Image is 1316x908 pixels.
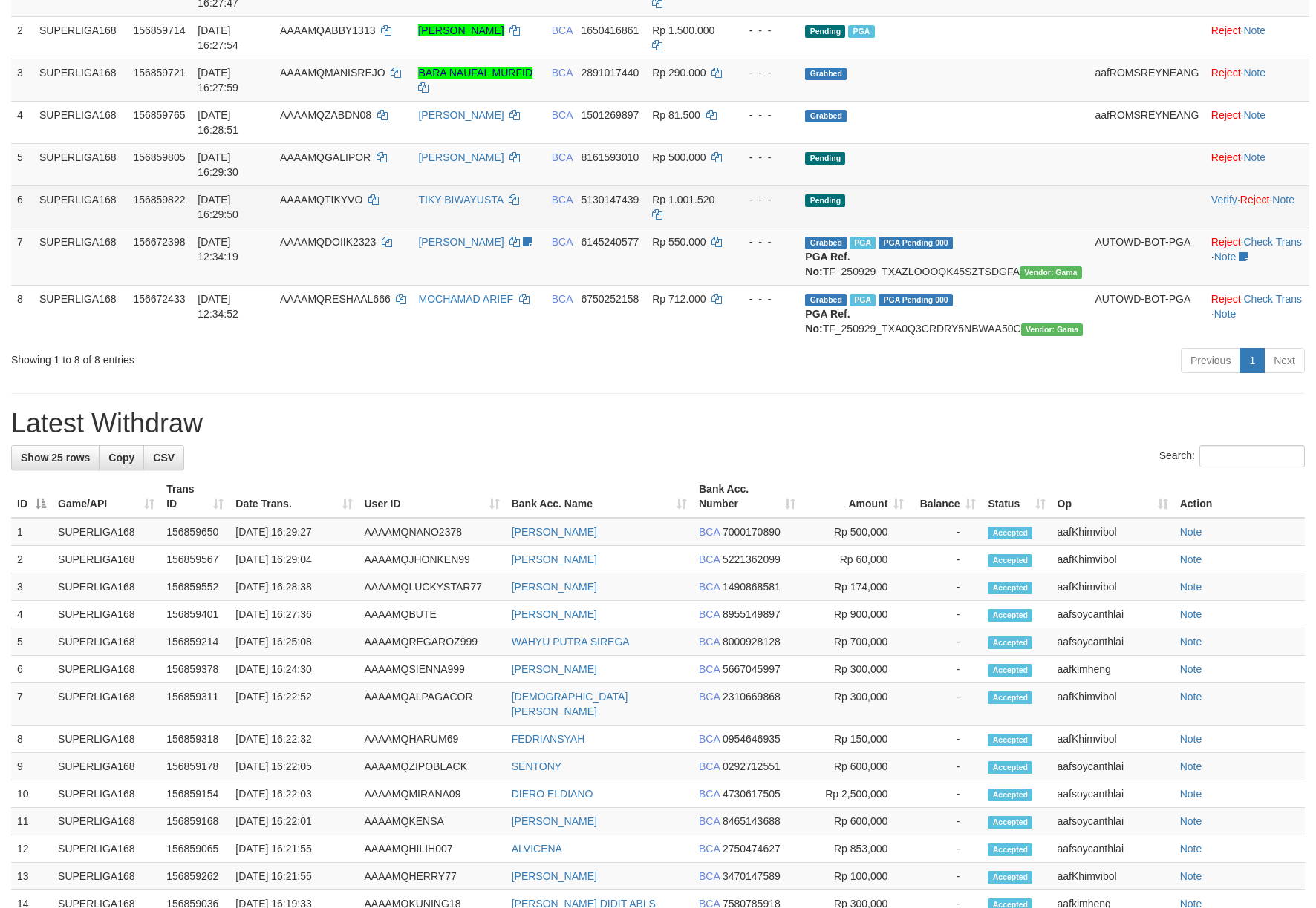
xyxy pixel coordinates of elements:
[988,609,1032,622] span: Accepted
[1052,628,1174,656] td: aafsoycanthlai
[512,553,597,565] a: [PERSON_NAME]
[11,59,33,101] td: 3
[21,452,90,464] span: Show 25 rows
[699,733,720,745] span: BCA
[805,68,847,80] span: Grabbed
[1052,835,1174,863] td: aafsoycanthlai
[160,683,229,726] td: 156859311
[160,476,229,518] th: Trans ID: activate to sort column ascending
[1205,16,1309,59] td: ·
[652,293,706,305] span: Rp 712.000
[1180,526,1202,538] a: Note
[1243,293,1302,305] a: Check Trans
[359,601,506,628] td: AAAAMQBUTE
[1205,185,1309,228] td: · ·
[359,726,506,753] td: AAAAMQHARUM69
[1243,109,1265,121] a: Note
[581,236,639,248] span: Copy 6145240577 to clipboard
[848,25,874,38] span: Marked by aafsoycanthlai
[512,608,597,620] a: [PERSON_NAME]
[229,628,358,656] td: [DATE] 16:25:08
[1180,870,1202,882] a: Note
[229,573,358,601] td: [DATE] 16:28:38
[133,151,185,163] span: 156859805
[512,870,597,882] a: [PERSON_NAME]
[1180,581,1202,593] a: Note
[1211,151,1241,163] a: Reject
[910,546,982,573] td: -
[133,109,185,121] span: 156859765
[229,753,358,780] td: [DATE] 16:22:05
[229,780,358,808] td: [DATE] 16:22:03
[879,294,953,306] span: PGA Pending
[801,808,910,835] td: Rp 600,000
[988,636,1032,649] span: Accepted
[11,683,52,726] td: 7
[11,780,52,808] td: 10
[1243,24,1265,36] a: Note
[805,308,850,335] b: PGA Ref. No:
[229,808,358,835] td: [DATE] 16:22:01
[198,24,238,51] span: [DATE] 16:27:54
[910,780,982,808] td: -
[160,808,229,835] td: 156859168
[359,476,506,518] th: User ID: activate to sort column ascending
[910,808,982,835] td: -
[1240,194,1270,205] a: Reject
[359,628,506,656] td: AAAAMQREGAROZ999
[418,67,532,79] a: BARA NAUFAL MURFID
[1180,691,1202,703] a: Note
[805,25,845,38] span: Pending
[160,573,229,601] td: 156859552
[805,110,847,122] span: Grabbed
[52,726,160,753] td: SUPERLIGA168
[11,726,52,753] td: 8
[160,780,229,808] td: 156859154
[723,526,781,538] span: Copy 7000170890 to clipboard
[982,476,1051,518] th: Status: activate to sort column ascending
[1052,780,1174,808] td: aafsoycanthlai
[11,656,52,683] td: 6
[737,292,794,306] div: - - -
[988,734,1032,746] span: Accepted
[581,109,639,121] span: Copy 1501269897 to clipboard
[801,683,910,726] td: Rp 300,000
[33,16,127,59] td: SUPERLIGA168
[160,518,229,546] td: 156859650
[723,663,781,675] span: Copy 5667045997 to clipboard
[280,109,371,121] span: AAAAMQZABDN08
[1243,151,1265,163] a: Note
[512,663,597,675] a: [PERSON_NAME]
[1052,656,1174,683] td: aafkimheng
[1089,59,1205,101] td: aafROMSREYNEANG
[52,476,160,518] th: Game/API: activate to sort column ascending
[133,293,185,305] span: 156672433
[581,151,639,163] span: Copy 8161593010 to clipboard
[652,24,714,36] span: Rp 1.500.000
[799,228,1089,285] td: TF_250929_TXAZLOOOQK45SZTSDGFA
[723,843,781,855] span: Copy 2750474627 to clipboard
[1211,24,1241,36] a: Reject
[160,546,229,573] td: 156859567
[988,527,1032,539] span: Accepted
[359,808,506,835] td: AAAAMQKENSA
[133,236,185,248] span: 156672398
[1211,67,1241,79] a: Reject
[33,101,127,143] td: SUPERLIGA168
[1089,101,1205,143] td: aafROMSREYNEANG
[699,553,720,565] span: BCA
[1180,733,1202,745] a: Note
[699,760,720,772] span: BCA
[1180,663,1202,675] a: Note
[988,664,1032,677] span: Accepted
[512,733,585,745] a: FEDRIANSYAH
[11,16,33,59] td: 2
[737,234,794,249] div: - - -
[52,808,160,835] td: SUPERLIGA168
[11,628,52,656] td: 5
[699,843,720,855] span: BCA
[723,815,781,827] span: Copy 8465143688 to clipboard
[359,546,506,573] td: AAAAMQJHONKEN99
[11,409,1305,438] h1: Latest Withdraw
[153,452,175,464] span: CSV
